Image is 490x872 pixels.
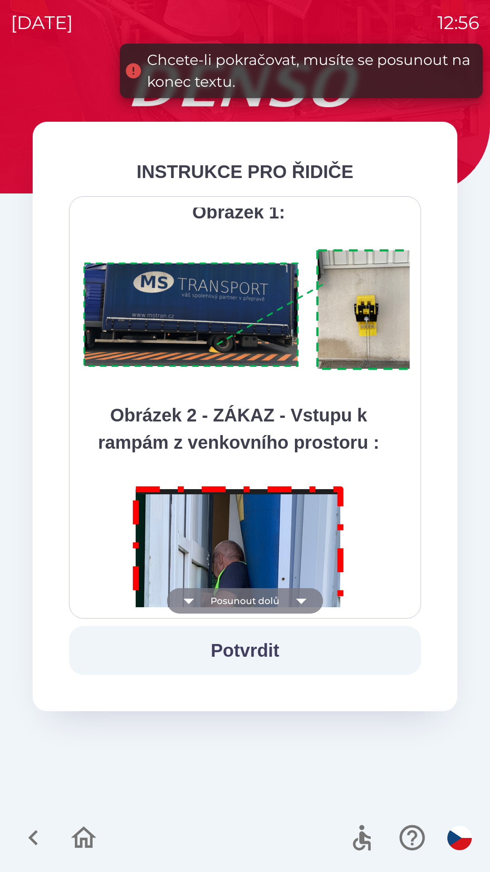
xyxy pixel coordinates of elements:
[11,9,73,36] p: [DATE]
[167,588,323,614] button: Posunout dolů
[437,9,479,36] p: 12:56
[147,49,474,93] div: Chcete-li pokračovat, musíte se posunout na konec textu.
[69,158,421,185] div: INSTRUKCE PRO ŘIDIČE
[33,64,457,107] img: Logo
[69,626,421,675] button: Potvrdit
[98,405,379,452] strong: Obrázek 2 - ZÁKAZ - Vstupu k rampám z venkovního prostoru :
[80,244,432,376] img: A1ym8hFSA0ukAAAAAElFTkSuQmCC
[447,826,472,850] img: cs flag
[122,474,355,808] img: M8MNayrTL6gAAAABJRU5ErkJggg==
[192,202,285,222] strong: Obrázek 1:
